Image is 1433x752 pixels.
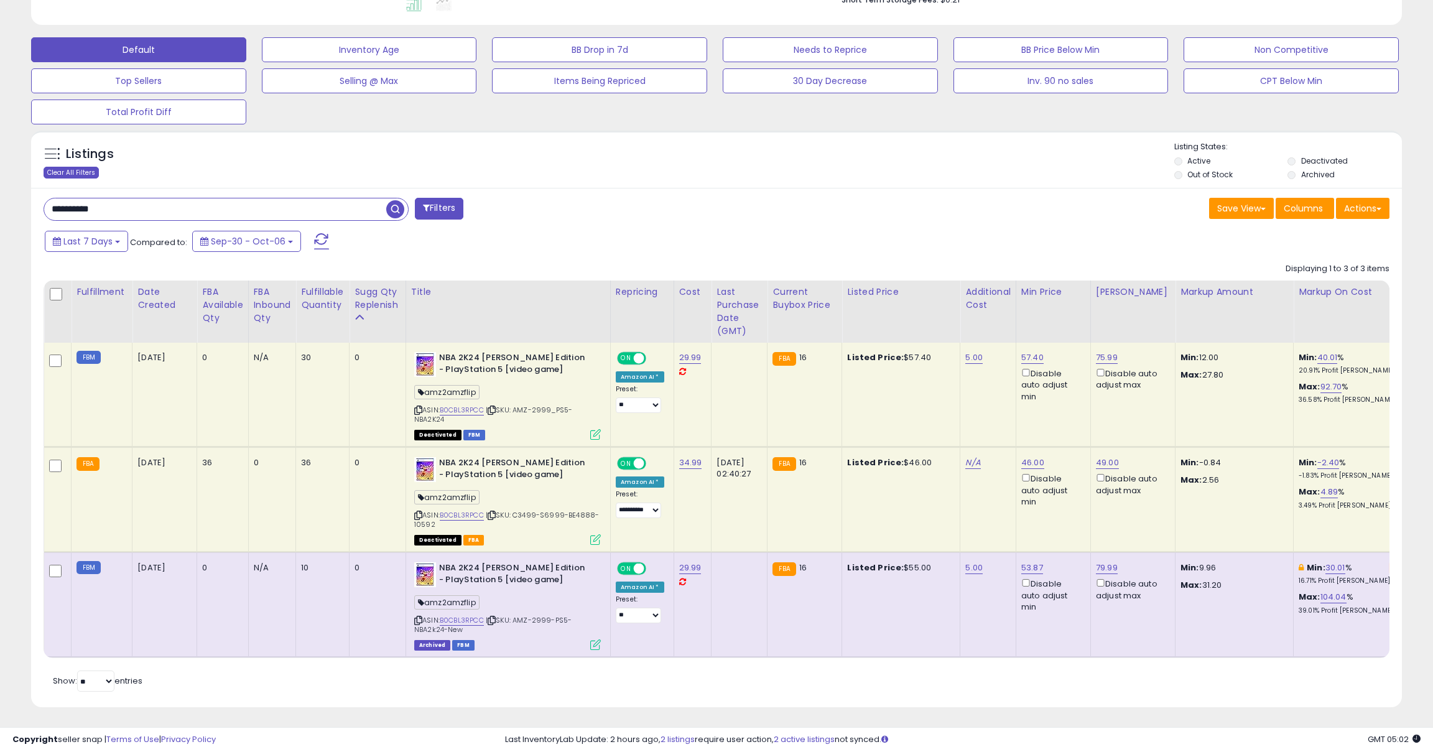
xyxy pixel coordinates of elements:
[414,352,436,377] img: 51tUvss6dOL._SL40_.jpg
[1096,457,1119,469] a: 49.00
[644,564,664,574] span: OFF
[772,562,795,576] small: FBA
[799,457,807,468] span: 16
[679,457,702,469] a: 34.99
[1320,381,1342,393] a: 92.70
[463,430,486,440] span: FBM
[1299,381,1402,404] div: %
[1184,37,1399,62] button: Non Competitive
[1299,457,1402,480] div: %
[414,615,572,634] span: | SKU: AMZ-2999-PS5-NBA2k24-New
[1317,351,1338,364] a: 40.01
[77,285,127,299] div: Fulfillment
[679,351,702,364] a: 29.99
[1299,285,1406,299] div: Markup on Cost
[414,510,599,529] span: | SKU: C3499-S6999-BE4888-10592
[1209,198,1274,219] button: Save View
[799,562,807,573] span: 16
[492,68,707,93] button: Items Being Repriced
[1096,577,1166,601] div: Disable auto adjust max
[774,733,835,745] a: 2 active listings
[161,733,216,745] a: Privacy Policy
[12,734,216,746] div: seller snap | |
[616,371,664,383] div: Amazon AI *
[644,458,664,469] span: OFF
[414,640,450,651] span: Listings that have been deleted from Seller Central
[192,231,301,252] button: Sep-30 - Oct-06
[716,457,758,480] div: [DATE] 02:40:27
[492,37,707,62] button: BB Drop in 7d
[414,385,480,399] span: amz2amzflip
[1299,471,1402,480] p: -1.83% Profit [PERSON_NAME]
[965,562,983,574] a: 5.00
[1187,169,1233,180] label: Out of Stock
[716,285,762,338] div: Last Purchase Date (GMT)
[440,405,484,415] a: B0CBL3RPCC
[45,231,128,252] button: Last 7 Days
[1021,285,1085,299] div: Min Price
[1299,564,1304,572] i: This overrides the store level min markup for this listing
[440,510,484,521] a: B0CBL3RPCC
[679,562,702,574] a: 29.99
[414,352,601,439] div: ASIN:
[1299,606,1402,615] p: 39.01% Profit [PERSON_NAME]
[439,352,590,378] b: NBA 2K24 [PERSON_NAME] Edition - PlayStation 5 [video game]
[1180,369,1202,381] strong: Max:
[440,615,484,626] a: B0CBL3RPCC
[661,733,695,745] a: 2 listings
[463,535,485,545] span: FBA
[847,457,904,468] b: Listed Price:
[1180,457,1199,468] strong: Min:
[415,198,463,220] button: Filters
[1299,396,1402,404] p: 36.58% Profit [PERSON_NAME]
[1180,474,1202,486] strong: Max:
[254,562,287,573] div: N/A
[262,68,477,93] button: Selling @ Max
[301,285,344,312] div: Fulfillable Quantity
[439,562,590,588] b: NBA 2K24 [PERSON_NAME] Edition - PlayStation 5 [video game]
[1180,351,1199,363] strong: Min:
[1301,169,1335,180] label: Archived
[202,352,238,363] div: 0
[414,430,461,440] span: All listings that are unavailable for purchase on Amazon for any reason other than out-of-stock
[254,457,287,468] div: 0
[414,457,436,482] img: 51tUvss6dOL._SL40_.jpg
[1021,562,1043,574] a: 53.87
[77,561,101,574] small: FBM
[1299,366,1402,375] p: 20.91% Profit [PERSON_NAME]
[414,490,480,504] span: amz2amzflip
[1368,733,1421,745] span: 2025-10-14 05:02 GMT
[616,385,664,413] div: Preset:
[106,733,159,745] a: Terms of Use
[616,476,664,488] div: Amazon AI *
[1096,562,1118,574] a: 79.99
[1180,369,1284,381] p: 27.80
[1180,562,1199,573] strong: Min:
[1187,156,1210,166] label: Active
[1021,457,1044,469] a: 46.00
[1174,141,1403,153] p: Listing States:
[262,37,477,62] button: Inventory Age
[1301,156,1348,166] label: Deactivated
[1184,68,1399,93] button: CPT Below Min
[1180,580,1284,591] p: 31.20
[965,351,983,364] a: 5.00
[63,235,113,248] span: Last 7 Days
[77,457,100,471] small: FBA
[1021,577,1081,613] div: Disable auto adjust min
[1299,591,1320,603] b: Max:
[1299,592,1402,615] div: %
[1299,577,1402,585] p: 16.71% Profit [PERSON_NAME]
[1284,202,1323,215] span: Columns
[414,562,601,649] div: ASIN:
[1299,486,1402,509] div: %
[616,285,669,299] div: Repricing
[1021,351,1044,364] a: 57.40
[618,564,634,574] span: ON
[1336,198,1389,219] button: Actions
[1021,471,1081,508] div: Disable auto adjust min
[202,457,238,468] div: 36
[414,535,461,545] span: All listings that are unavailable for purchase on Amazon for any reason other than out-of-stock
[847,457,950,468] div: $46.00
[355,352,396,363] div: 0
